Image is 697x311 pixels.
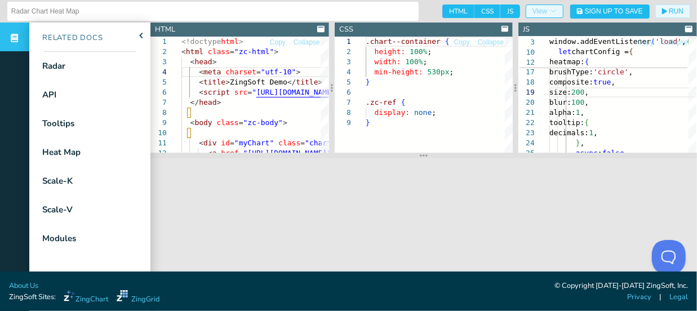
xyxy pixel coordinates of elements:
[335,57,351,67] div: 3
[234,47,274,56] span: "zc-html"
[42,117,74,130] div: Tooltips
[518,67,535,77] div: 17
[199,139,203,147] span: <
[594,68,629,76] span: 'circle'
[518,108,535,118] div: 21
[549,118,585,127] span: tooltip:
[638,39,654,46] span: Copy
[256,88,336,96] span: [URL][DOMAIN_NAME]
[624,149,629,157] span: ,
[225,68,256,76] span: charset
[190,118,195,127] span: <
[518,138,535,148] div: 24
[287,78,296,86] span: </
[339,24,353,35] div: CSS
[203,78,225,86] span: title
[585,88,589,96] span: ,
[571,47,629,56] span: chartConfig =
[212,57,217,66] span: >
[660,292,662,303] span: |
[374,108,410,117] span: display:
[518,47,535,57] span: 10
[203,88,230,96] span: script
[374,68,423,76] span: min-height:
[585,57,589,66] span: {
[518,87,535,97] div: 19
[585,118,589,127] span: {
[580,108,585,117] span: ,
[454,39,470,46] span: Copy
[150,108,167,118] div: 8
[554,281,688,292] div: © Copyright [DATE]-[DATE] ZingSoft, Inc.
[9,281,38,291] a: About Us
[445,37,450,46] span: {
[11,2,415,20] input: Untitled Demo
[518,97,535,108] div: 20
[194,118,212,127] span: body
[366,37,441,46] span: .chart--container
[150,128,167,138] div: 10
[570,5,650,19] button: Sign Up to Save
[208,149,212,157] span: <
[190,98,199,106] span: </
[283,118,287,127] span: >
[230,47,234,56] span: =
[217,98,221,106] span: >
[401,98,405,106] span: {
[611,78,616,86] span: ,
[594,78,611,86] span: true
[296,68,301,76] span: >
[186,47,203,56] span: html
[150,47,167,57] div: 2
[150,148,167,158] div: 12
[549,78,593,86] span: composite:
[669,292,688,303] a: Legal
[64,290,108,305] a: ZingChart
[217,118,239,127] span: class
[190,57,195,66] span: <
[293,37,321,48] button: Collapse
[410,47,427,56] span: 100%
[150,158,697,283] iframe: Your browser does not support iframes.
[518,77,535,87] div: 18
[549,128,589,137] span: decimals:
[589,128,594,137] span: 1
[518,37,535,47] span: 3
[150,77,167,87] div: 5
[478,39,504,46] span: Collapse
[221,139,230,147] span: id
[518,118,535,128] div: 22
[300,139,305,147] span: =
[199,98,216,106] span: head
[366,118,370,127] span: }
[523,24,530,35] div: JS
[414,108,432,117] span: none
[212,149,217,157] span: a
[335,118,351,128] div: 9
[181,37,221,46] span: <!doctype
[474,5,500,18] span: CSS
[270,39,286,46] span: Copy
[374,57,401,66] span: width:
[335,108,351,118] div: 8
[181,47,186,56] span: <
[598,149,602,157] span: :
[243,149,248,157] span: "
[221,149,238,157] span: href
[42,203,73,216] div: Scale-V
[155,24,175,35] div: HTML
[42,88,56,101] div: API
[549,37,651,46] span: window.addEventListener
[442,5,520,18] div: checkbox-group
[427,68,449,76] span: 530px
[225,78,230,86] span: >
[669,8,683,15] span: RUN
[194,57,212,66] span: head
[549,68,593,76] span: brushType:
[9,292,56,303] span: ZingSoft Sites:
[602,149,624,157] span: false
[150,37,167,47] div: 1
[150,87,167,97] div: 6
[117,290,159,305] a: ZingGrid
[335,47,351,57] div: 2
